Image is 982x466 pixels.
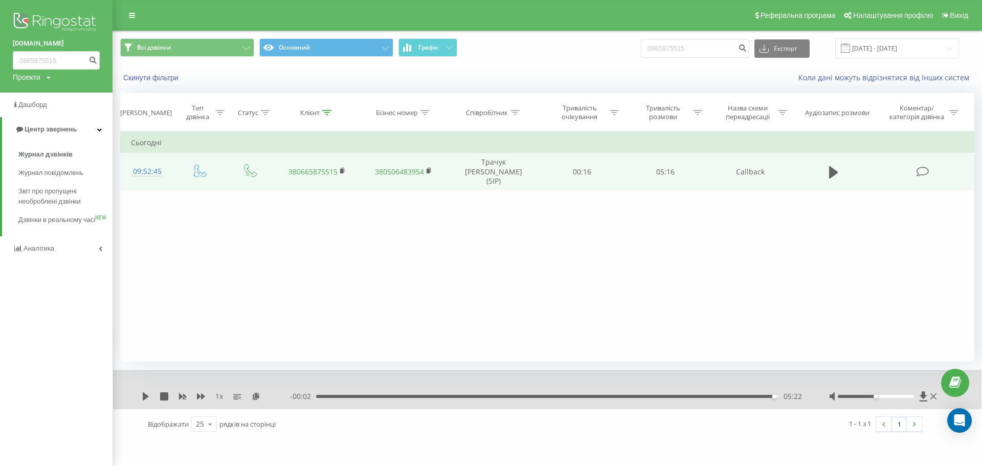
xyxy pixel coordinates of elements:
a: 380665875515 [288,167,338,176]
span: - 00:02 [290,391,316,402]
span: Вихід [950,11,968,19]
a: Коли дані можуть відрізнятися вiд інших систем [798,73,974,82]
input: Пошук за номером [641,39,749,58]
div: Accessibility label [874,394,878,398]
div: 25 [196,419,204,429]
div: Accessibility label [772,394,776,398]
a: Дзвінки в реальному часіNEW [18,211,113,229]
span: Журнал дзвінків [18,149,73,160]
div: Open Intercom Messenger [947,408,972,433]
div: [PERSON_NAME] [120,108,172,117]
div: 1 - 1 з 1 [849,418,871,429]
button: Графік [398,38,457,57]
span: Налаштування профілю [853,11,933,19]
span: Центр звернень [25,125,77,133]
div: Співробітник [466,108,508,117]
div: 09:52:45 [131,162,164,182]
td: Callback [707,153,794,191]
td: Трачук [PERSON_NAME] (SIP) [447,153,540,191]
span: Дашборд [18,101,47,108]
div: Статус [238,108,258,117]
span: 1 x [215,391,223,402]
div: Тривалість розмови [636,104,690,121]
span: Всі дзвінки [137,43,171,52]
div: Тривалість очікування [552,104,607,121]
span: Графік [418,44,438,51]
div: Коментар/категорія дзвінка [887,104,947,121]
div: Бізнес номер [376,108,418,117]
span: Реферальна програма [761,11,836,19]
td: 05:16 [624,153,707,191]
span: Звіт про пропущені необроблені дзвінки [18,186,107,207]
span: рядків на сторінці [219,419,276,429]
a: [DOMAIN_NAME] [13,38,100,49]
span: Відображати [148,419,189,429]
input: Пошук за номером [13,51,100,70]
a: 1 [891,417,907,431]
div: Назва схеми переадресації [721,104,775,121]
a: Журнал дзвінків [18,145,113,164]
span: Дзвінки в реальному часі [18,215,95,225]
img: Ringostat logo [13,10,100,36]
a: 380506483954 [375,167,424,176]
div: Клієнт [300,108,320,117]
td: Сьогодні [121,132,974,153]
a: Центр звернень [2,117,113,142]
a: Звіт про пропущені необроблені дзвінки [18,182,113,211]
a: Журнал повідомлень [18,164,113,182]
div: Аудіозапис розмови [805,108,869,117]
div: Проекти [13,72,40,82]
span: Аналiтика [24,245,54,252]
td: 00:16 [541,153,624,191]
button: Експорт [754,39,810,58]
button: Основний [259,38,393,57]
div: Тип дзвінка [183,104,213,121]
span: Журнал повідомлень [18,168,83,178]
span: 05:22 [784,391,802,402]
button: Всі дзвінки [120,38,254,57]
button: Скинути фільтри [120,73,184,82]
